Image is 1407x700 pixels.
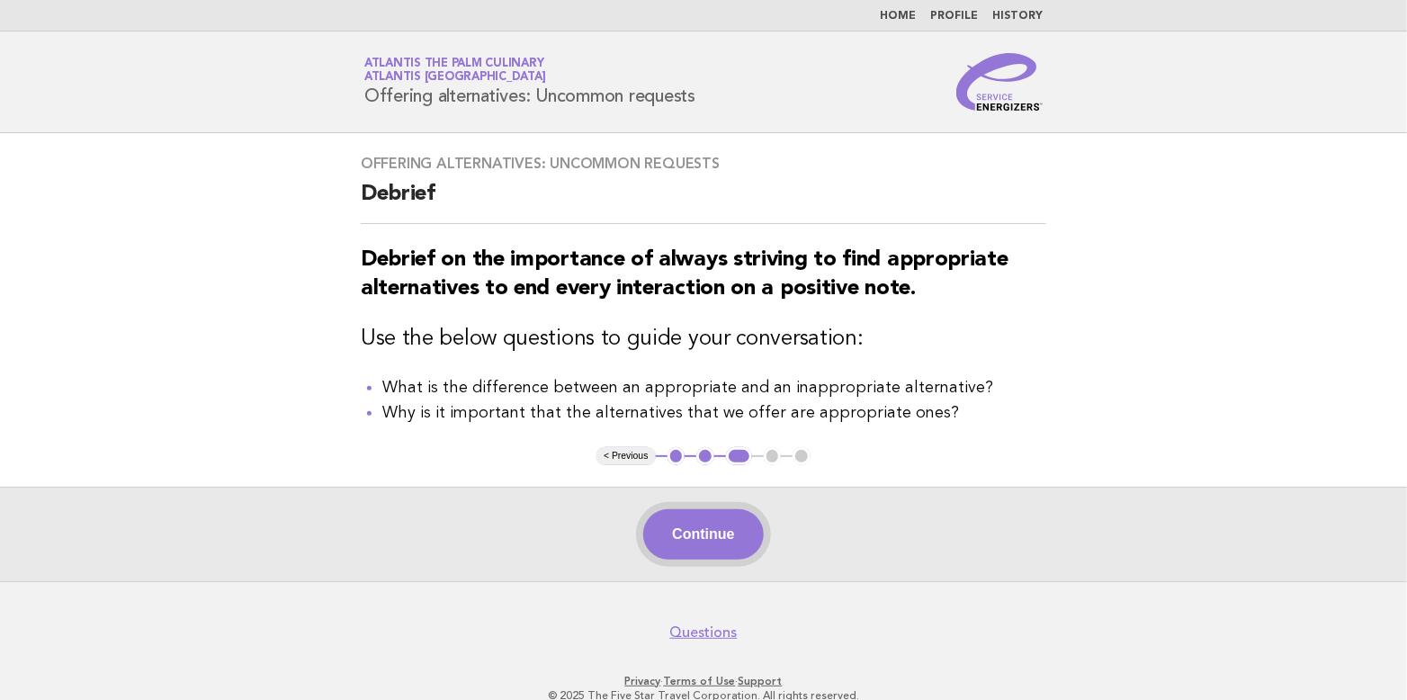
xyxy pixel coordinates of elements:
[153,674,1254,688] p: · ·
[670,624,738,642] a: Questions
[361,155,1046,173] h3: Offering alternatives: Uncommon requests
[956,53,1043,111] img: Service Energizers
[696,447,714,465] button: 2
[361,249,1008,300] strong: Debrief on the importance of always striving to find appropriate alternatives to end every intera...
[625,675,661,687] a: Privacy
[364,72,546,84] span: Atlantis [GEOGRAPHIC_DATA]
[596,447,655,465] button: < Previous
[880,11,916,22] a: Home
[361,180,1046,224] h2: Debrief
[364,58,695,105] h1: Offering alternatives: Uncommon requests
[726,447,752,465] button: 3
[364,58,546,83] a: Atlantis The Palm CulinaryAtlantis [GEOGRAPHIC_DATA]
[739,675,783,687] a: Support
[664,675,736,687] a: Terms of Use
[382,375,1046,400] li: What is the difference between an appropriate and an inappropriate alternative?
[382,400,1046,426] li: Why is it important that the alternatives that we offer are appropriate ones?
[930,11,978,22] a: Profile
[361,325,1046,354] h3: Use the below questions to guide your conversation:
[992,11,1043,22] a: History
[643,509,763,560] button: Continue
[668,447,686,465] button: 1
